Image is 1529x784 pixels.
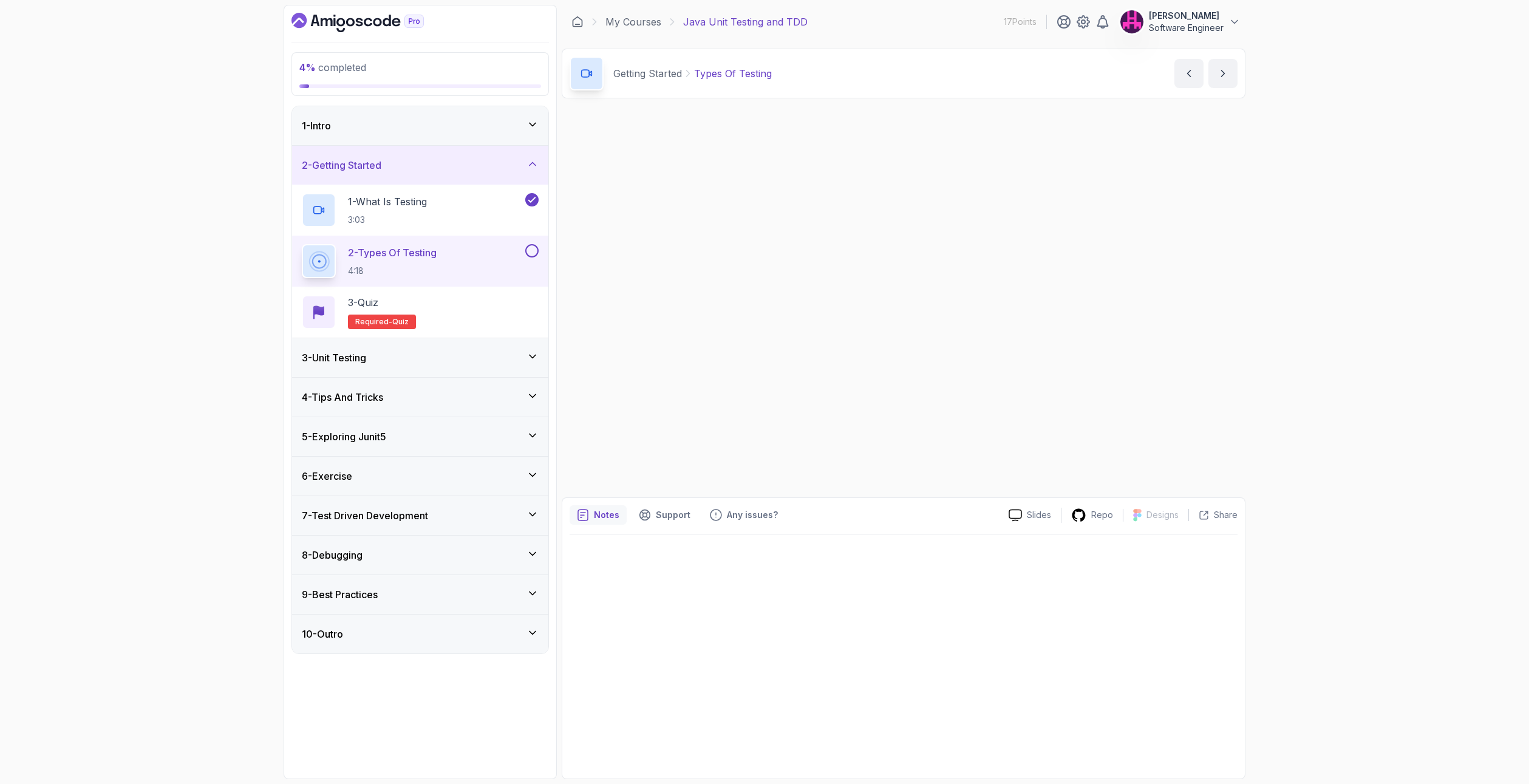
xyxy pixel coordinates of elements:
p: Support [656,509,690,521]
button: 3-Unit Testing [292,338,548,377]
p: 2 - Types Of Testing [348,245,437,260]
button: 1-Intro [292,106,548,145]
p: 4:18 [348,265,437,277]
a: Repo [1061,508,1123,523]
a: Slides [999,509,1061,522]
h3: 10 - Outro [302,627,343,641]
h3: 8 - Debugging [302,548,363,562]
p: Repo [1091,509,1113,521]
p: Getting Started [613,66,682,81]
h3: 7 - Test Driven Development [302,508,428,523]
button: 6-Exercise [292,457,548,496]
button: 5-Exploring Junit5 [292,417,548,456]
span: 4 % [299,61,316,73]
p: 3:03 [348,214,427,226]
button: 1-What Is Testing3:03 [302,193,539,227]
button: 8-Debugging [292,536,548,574]
button: 9-Best Practices [292,575,548,614]
h3: 5 - Exploring Junit5 [302,429,386,444]
button: notes button [570,505,627,525]
button: 2-Getting Started [292,146,548,185]
button: next content [1208,59,1238,88]
button: user profile image[PERSON_NAME]Software Engineer [1120,10,1241,34]
span: Required- [355,317,392,327]
a: Dashboard [291,13,452,32]
p: [PERSON_NAME] [1149,10,1224,22]
h3: 4 - Tips And Tricks [302,390,383,404]
h3: 3 - Unit Testing [302,350,366,365]
button: Feedback button [703,505,785,525]
button: Support button [632,505,698,525]
p: 1 - What Is Testing [348,194,427,209]
p: Types Of Testing [694,66,772,81]
img: user profile image [1120,10,1143,33]
button: 7-Test Driven Development [292,496,548,535]
p: Any issues? [727,509,778,521]
p: Notes [594,509,619,521]
button: 4-Tips And Tricks [292,378,548,417]
h3: 2 - Getting Started [302,158,381,172]
h3: 9 - Best Practices [302,587,378,602]
p: Slides [1027,509,1051,521]
a: My Courses [605,15,661,29]
span: completed [299,61,366,73]
p: Software Engineer [1149,22,1224,34]
h3: 1 - Intro [302,118,331,133]
p: Java Unit Testing and TDD [683,15,808,29]
span: quiz [392,317,409,327]
button: 3-QuizRequired-quiz [302,295,539,329]
p: Designs [1146,509,1179,521]
button: 10-Outro [292,615,548,653]
button: 2-Types Of Testing4:18 [302,244,539,278]
button: Share [1188,509,1238,521]
h3: 6 - Exercise [302,469,352,483]
p: 3 - Quiz [348,295,378,310]
p: Share [1214,509,1238,521]
button: previous content [1174,59,1204,88]
p: 17 Points [1004,16,1037,28]
a: Dashboard [571,16,584,28]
